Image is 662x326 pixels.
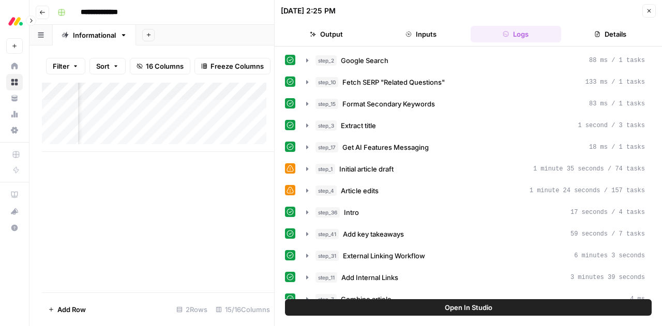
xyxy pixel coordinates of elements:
[445,302,492,313] span: Open In Studio
[6,122,23,138] a: Settings
[315,251,339,261] span: step_31
[341,55,388,66] span: Google Search
[285,299,652,316] button: Open In Studio
[530,186,645,195] span: 1 minute 24 seconds / 157 tasks
[589,143,645,152] span: 18 ms / 1 tasks
[212,301,274,318] div: 15/16 Columns
[570,229,645,239] span: 59 seconds / 7 tasks
[375,26,466,42] button: Inputs
[73,30,116,40] div: Informational
[300,182,651,199] button: 1 minute 24 seconds / 157 tasks
[146,61,184,71] span: 16 Columns
[471,26,561,42] button: Logs
[315,99,338,109] span: step_15
[341,120,376,131] span: Extract title
[630,294,645,304] span: 4 ms
[42,301,92,318] button: Add Row
[6,8,23,34] button: Workspace: Monday.com
[342,77,445,87] span: Fetch SERP "Related Questions"
[300,247,651,264] button: 6 minutes 3 seconds
[315,120,337,131] span: step_3
[570,273,645,282] span: 3 minutes 39 seconds
[343,251,425,261] span: External Linking Workflow
[300,204,651,221] button: 17 seconds / 4 tasks
[89,58,126,74] button: Sort
[589,99,645,108] span: 83 ms / 1 tasks
[6,187,23,203] a: AirOps Academy
[194,58,270,74] button: Freeze Columns
[300,161,651,177] button: 1 minute 35 seconds / 74 tasks
[589,56,645,65] span: 88 ms / 1 tasks
[6,203,23,220] button: What's new?
[315,142,338,152] span: step_17
[300,117,651,134] button: 1 second / 3 tasks
[315,207,340,218] span: step_36
[300,74,651,90] button: 133 ms / 1 tasks
[585,77,645,87] span: 133 ms / 1 tasks
[315,185,337,196] span: step_4
[6,220,23,236] button: Help + Support
[210,61,264,71] span: Freeze Columns
[7,204,22,219] div: What's new?
[533,164,645,174] span: 1 minute 35 seconds / 74 tasks
[570,208,645,217] span: 17 seconds / 4 tasks
[130,58,190,74] button: 16 Columns
[342,142,429,152] span: Get AI Features Messaging
[6,106,23,122] a: Usage
[172,301,212,318] div: 2 Rows
[341,185,379,196] span: Article edits
[315,272,337,283] span: step_11
[565,26,656,42] button: Details
[578,121,645,130] span: 1 second / 3 tasks
[6,58,23,74] a: Home
[281,6,336,16] div: [DATE] 2:25 PM
[57,304,86,315] span: Add Row
[574,251,645,260] span: 6 minutes 3 seconds
[300,269,651,286] button: 3 minutes 39 seconds
[6,90,23,106] a: Your Data
[300,226,651,242] button: 59 seconds / 7 tasks
[341,272,398,283] span: Add Internal Links
[281,26,371,42] button: Output
[6,12,25,30] img: Monday.com Logo
[341,294,392,304] span: Combine article
[96,61,110,71] span: Sort
[315,294,337,304] span: step_7
[300,52,651,69] button: 88 ms / 1 tasks
[315,164,335,174] span: step_1
[300,291,651,307] button: 4 ms
[339,164,394,174] span: Initial article draft
[6,74,23,90] a: Browse
[315,229,339,239] span: step_41
[46,58,85,74] button: Filter
[342,99,435,109] span: Format Secondary Keywords
[53,61,69,71] span: Filter
[53,25,136,45] a: Informational
[315,77,338,87] span: step_10
[300,96,651,112] button: 83 ms / 1 tasks
[300,139,651,156] button: 18 ms / 1 tasks
[315,55,337,66] span: step_2
[343,229,404,239] span: Add key takeaways
[344,207,359,218] span: Intro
